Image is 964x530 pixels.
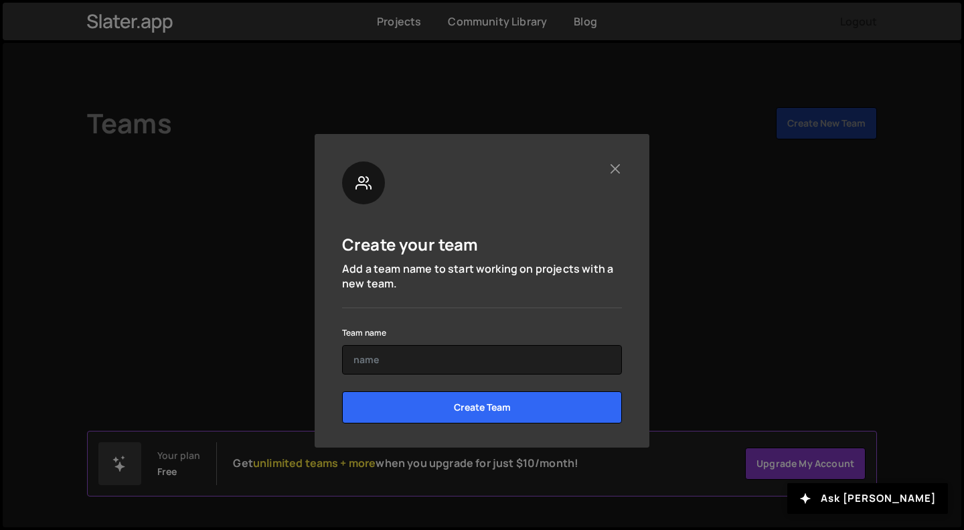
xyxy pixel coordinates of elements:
[342,261,622,291] p: Add a team name to start working on projects with a new team.
[608,161,622,176] button: Close
[342,234,479,255] h5: Create your team
[342,326,386,340] label: Team name
[787,483,948,514] button: Ask [PERSON_NAME]
[342,345,622,375] input: name
[342,391,622,423] input: Create Team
